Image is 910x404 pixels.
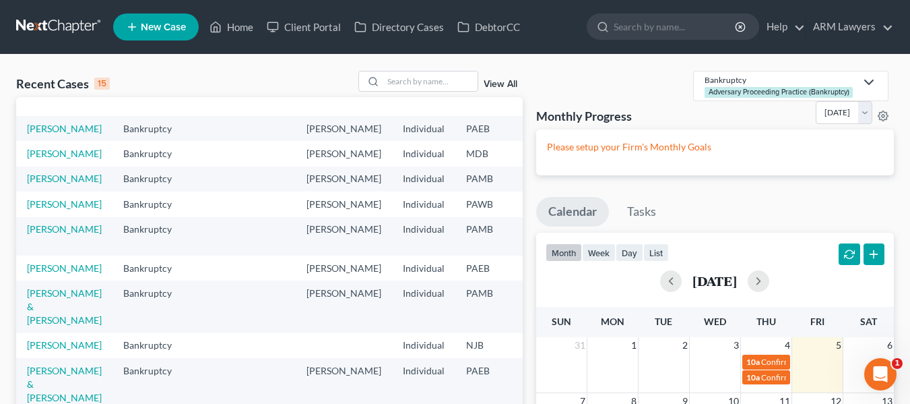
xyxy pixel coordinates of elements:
span: 2 [681,337,689,353]
span: 3 [732,337,740,353]
h3: Monthly Progress [536,108,632,124]
a: [PERSON_NAME] [27,262,102,274]
td: PAMB [455,281,521,333]
td: Individual [392,167,455,192]
td: PAWB [455,192,521,217]
span: Mon [601,316,624,327]
td: 7 [521,281,589,333]
a: Home [203,15,260,39]
a: Client Portal [260,15,348,39]
td: [PERSON_NAME] [296,281,392,333]
td: PAEB [455,116,521,141]
input: Search by name... [614,14,737,39]
a: [PERSON_NAME] [27,173,102,184]
div: Bankruptcy [705,74,855,86]
a: [PERSON_NAME] [27,339,102,351]
td: PAEB [455,256,521,281]
td: Individual [392,333,455,358]
td: 13 [521,167,589,192]
td: Bankruptcy [112,167,197,192]
span: Thu [756,316,776,327]
a: [PERSON_NAME] [27,148,102,159]
td: Bankruptcy [112,256,197,281]
p: Please setup your Firm's Monthly Goals [547,140,883,154]
a: Tasks [615,197,668,227]
td: Individual [392,281,455,333]
td: 13 [521,192,589,217]
td: MDB [455,141,521,166]
a: Calendar [536,197,609,227]
td: Individual [392,141,455,166]
button: day [616,243,643,262]
a: Help [760,15,805,39]
span: 1 [630,337,638,353]
span: Wed [704,316,726,327]
td: 13 [521,116,589,141]
button: month [546,243,582,262]
a: [PERSON_NAME] [27,123,102,134]
a: DebtorCC [451,15,527,39]
td: 7 [521,333,589,358]
a: [PERSON_NAME] & [PERSON_NAME] [27,365,102,403]
div: 15 [94,78,110,90]
a: Directory Cases [348,15,451,39]
span: 4 [783,337,791,353]
td: Individual [392,116,455,141]
span: Fri [810,316,824,327]
a: [PERSON_NAME] [27,198,102,210]
td: 7 [521,256,589,281]
td: Individual [392,192,455,217]
td: Bankruptcy [112,333,197,358]
span: 1 [892,358,903,369]
a: View All [484,80,517,89]
span: Sun [552,316,571,327]
td: PAMB [455,217,521,256]
span: Tue [655,316,672,327]
span: 31 [573,337,587,353]
button: list [643,243,669,262]
a: [PERSON_NAME] [27,223,102,235]
td: [PERSON_NAME] [296,217,392,256]
span: 10a [746,372,760,382]
td: Individual [392,256,455,281]
span: 5 [835,337,843,353]
span: Sat [860,316,877,327]
a: ARM Lawyers [806,15,893,39]
span: 6 [886,337,894,353]
td: [PERSON_NAME] [296,116,392,141]
td: 7 [521,217,589,256]
td: Individual [392,217,455,256]
button: week [582,243,616,262]
td: [PERSON_NAME] [296,192,392,217]
td: Bankruptcy [112,116,197,141]
td: [PERSON_NAME] [296,167,392,192]
td: Bankruptcy [112,281,197,333]
span: New Case [141,22,186,32]
td: PAMB [455,167,521,192]
td: Bankruptcy [112,141,197,166]
iframe: Intercom live chat [864,358,897,391]
td: Bankruptcy [112,217,197,256]
h2: [DATE] [692,274,737,288]
td: 7 [521,141,589,166]
span: Confirmation Date for [PERSON_NAME] [761,372,904,382]
input: Search by name... [383,71,478,91]
div: Recent Cases [16,76,110,92]
td: [PERSON_NAME] [296,141,392,166]
span: 10a [746,357,760,367]
td: NJB [455,333,521,358]
a: [PERSON_NAME] & [PERSON_NAME] [27,287,102,326]
td: Bankruptcy [112,192,197,217]
div: Adversary Proceeding Practice (Bankruptcy) [705,87,853,97]
td: [PERSON_NAME] [296,256,392,281]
